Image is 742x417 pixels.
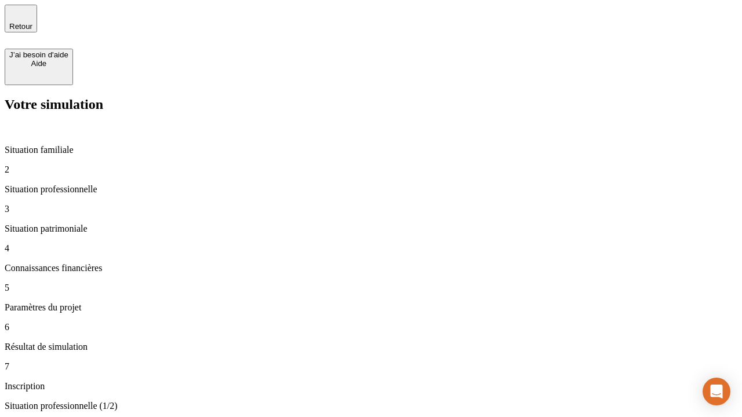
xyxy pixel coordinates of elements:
p: 7 [5,361,737,372]
p: 5 [5,283,737,293]
div: Aide [9,59,68,68]
div: Open Intercom Messenger [703,378,730,405]
p: 6 [5,322,737,332]
p: Inscription [5,381,737,392]
p: 2 [5,164,737,175]
p: 3 [5,204,737,214]
p: Situation professionnelle [5,184,737,195]
button: J’ai besoin d'aideAide [5,49,73,85]
p: Situation familiale [5,145,737,155]
p: Situation professionnelle (1/2) [5,401,737,411]
p: Paramètres du projet [5,302,737,313]
span: Retour [9,22,32,31]
div: J’ai besoin d'aide [9,50,68,59]
p: Résultat de simulation [5,342,737,352]
button: Retour [5,5,37,32]
p: Connaissances financières [5,263,737,273]
p: 4 [5,243,737,254]
h2: Votre simulation [5,97,737,112]
p: Situation patrimoniale [5,224,737,234]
